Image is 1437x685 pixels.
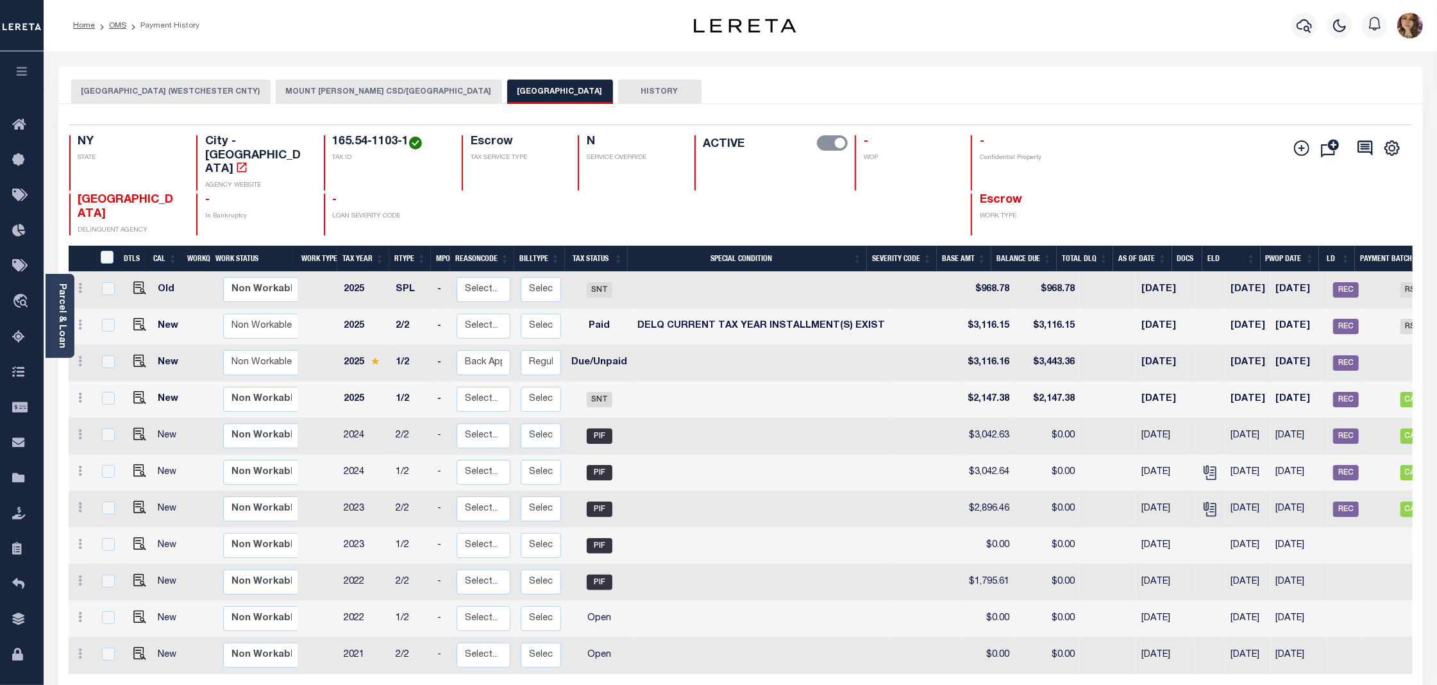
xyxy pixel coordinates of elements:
[587,282,612,298] span: SNT
[1014,345,1080,382] td: $3,443.36
[119,246,148,272] th: DTLS
[1270,272,1328,309] td: [DATE]
[339,601,391,638] td: 2022
[57,283,66,348] a: Parcel & Loan
[339,491,391,528] td: 2023
[1400,468,1426,477] a: CAC
[566,345,632,382] td: Due/Unpaid
[960,601,1014,638] td: $0.00
[205,135,308,177] h4: City - [GEOGRAPHIC_DATA]
[1225,272,1270,309] td: [DATE]
[339,272,391,309] td: 2025
[1400,285,1426,294] a: RSR
[1136,491,1195,528] td: [DATE]
[153,528,189,564] td: New
[587,502,612,517] span: PIF
[1225,345,1270,382] td: [DATE]
[1270,564,1328,601] td: [DATE]
[333,212,447,221] p: LOAN SEVERITY CODE
[1333,319,1359,334] span: REC
[1136,564,1195,601] td: [DATE]
[1113,246,1172,272] th: As of Date: activate to sort column ascending
[1400,428,1426,444] span: CAC
[126,20,199,31] li: Payment History
[1270,455,1328,491] td: [DATE]
[1014,418,1080,455] td: $0.00
[78,226,181,235] p: DELINQUENT AGENCY
[1333,322,1359,331] a: REC
[1400,395,1426,404] a: CAC
[587,392,612,407] span: SNT
[980,136,984,148] span: -
[960,382,1014,418] td: $2,147.38
[432,272,451,309] td: -
[1400,392,1426,407] span: CAC
[1270,638,1328,674] td: [DATE]
[471,153,562,163] p: TAX SERVICE TYPE
[1400,502,1426,517] span: CAC
[960,418,1014,455] td: $3,042.63
[1136,418,1195,455] td: [DATE]
[637,321,885,330] span: DELQ CURRENT TAX YEAR INSTALLMENT(S) EXIST
[1136,382,1195,418] td: [DATE]
[1225,638,1270,674] td: [DATE]
[1057,246,1113,272] th: Total DLQ: activate to sort column ascending
[1333,502,1359,517] span: REC
[339,382,391,418] td: 2025
[867,246,937,272] th: Severity Code: activate to sort column ascending
[71,80,271,104] button: [GEOGRAPHIC_DATA] (WESTCHESTER CNTY)
[1319,246,1355,272] th: LD: activate to sort column ascending
[1333,395,1359,404] a: REC
[1014,638,1080,674] td: $0.00
[694,19,796,33] img: logo-dark.svg
[507,80,613,104] button: [GEOGRAPHIC_DATA]
[960,491,1014,528] td: $2,896.46
[514,246,565,272] th: BillType: activate to sort column ascending
[339,418,391,455] td: 2024
[587,153,678,163] p: SERVICE OVERRIDE
[1333,392,1359,407] span: REC
[431,246,450,272] th: MPO
[333,153,447,163] p: TAX ID
[1014,272,1080,309] td: $968.78
[1136,345,1195,382] td: [DATE]
[1225,528,1270,564] td: [DATE]
[205,212,308,221] p: In Bankruptcy
[450,246,514,272] th: ReasonCode: activate to sort column ascending
[432,638,451,674] td: -
[703,135,745,153] label: ACTIVE
[960,638,1014,674] td: $0.00
[153,455,189,491] td: New
[391,491,432,528] td: 2/2
[153,638,189,674] td: New
[153,272,189,309] td: Old
[391,601,432,638] td: 1/2
[1014,455,1080,491] td: $0.00
[1136,455,1195,491] td: [DATE]
[1400,282,1426,298] span: RSR
[1270,418,1328,455] td: [DATE]
[1270,345,1328,382] td: [DATE]
[1014,309,1080,345] td: $3,116.15
[391,382,432,418] td: 1/2
[109,22,126,30] a: OMS
[432,418,451,455] td: -
[471,135,562,149] h4: Escrow
[1014,564,1080,601] td: $0.00
[864,153,955,163] p: WOP
[432,491,451,528] td: -
[432,528,451,564] td: -
[1270,309,1328,345] td: [DATE]
[1270,528,1328,564] td: [DATE]
[1333,432,1359,441] a: REC
[153,345,189,382] td: New
[1225,382,1270,418] td: [DATE]
[1172,246,1203,272] th: Docs
[78,135,181,149] h4: NY
[1333,282,1359,298] span: REC
[432,601,451,638] td: -
[153,382,189,418] td: New
[339,638,391,674] td: 2021
[1225,564,1270,601] td: [DATE]
[1136,272,1195,309] td: [DATE]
